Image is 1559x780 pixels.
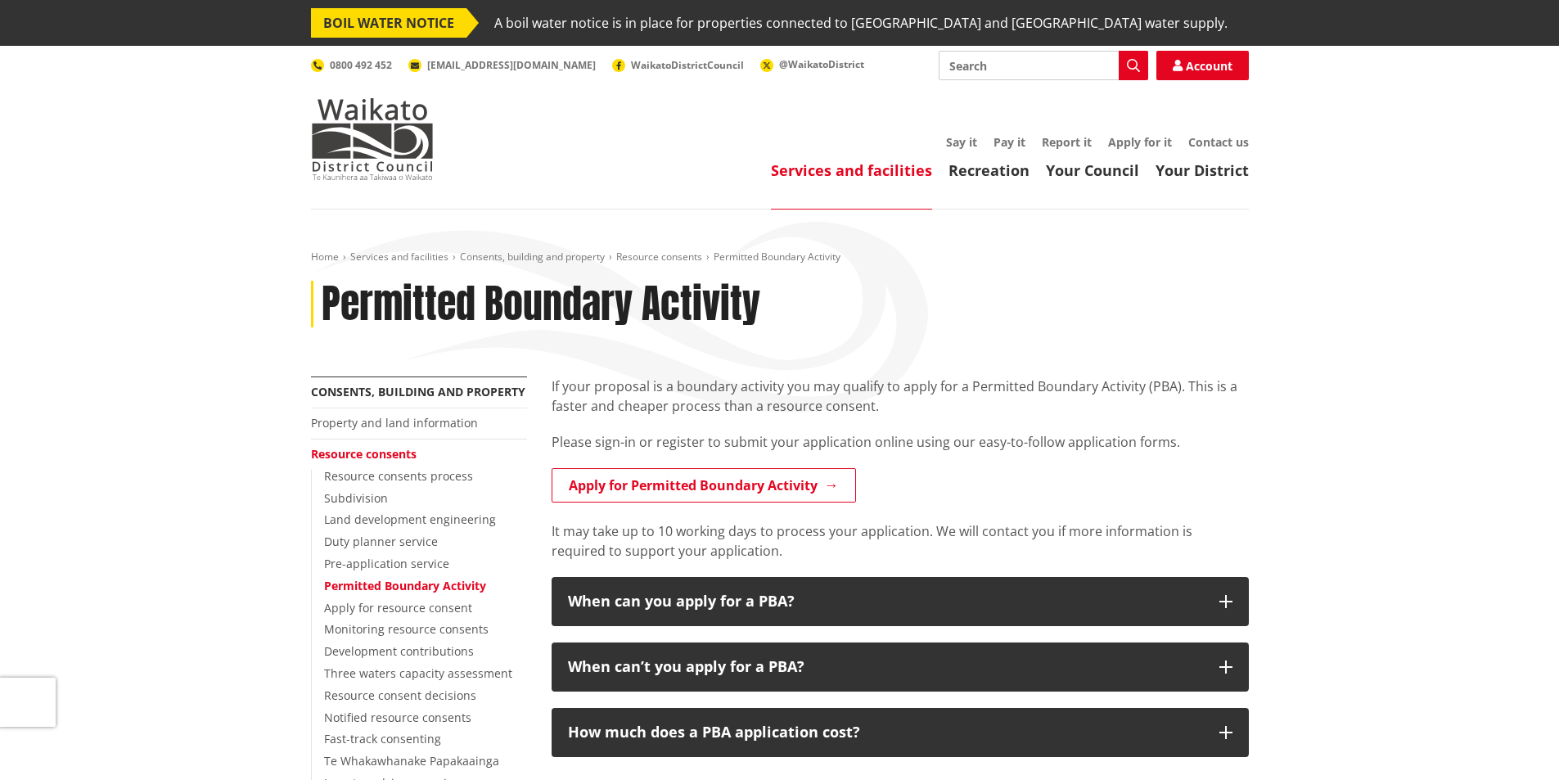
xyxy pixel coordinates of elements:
a: Say it [946,134,977,150]
a: Development contributions [324,643,474,659]
button: When can’t you apply for a PBA? [552,642,1249,692]
span: @WaikatoDistrict [779,57,864,71]
span: [EMAIL_ADDRESS][DOMAIN_NAME] [427,58,596,72]
a: Apply for resource consent [324,600,472,615]
a: Notified resource consents [324,710,471,725]
a: Pre-application service [324,556,449,571]
button: How much does a PBA application cost? [552,708,1249,757]
span: WaikatoDistrictCouncil [631,58,744,72]
a: Services and facilities [350,250,448,264]
nav: breadcrumb [311,250,1249,264]
div: When can’t you apply for a PBA? [568,659,1203,675]
img: Waikato District Council - Te Kaunihera aa Takiwaa o Waikato [311,98,434,180]
div: When can you apply for a PBA? [568,593,1203,610]
a: 0800 492 452 [311,58,392,72]
a: Resource consents process [324,468,473,484]
a: Apply for it [1108,134,1172,150]
a: Pay it [994,134,1025,150]
a: Recreation [948,160,1030,180]
p: It may take up to 10 working days to process your application. We will contact you if more inform... [552,521,1249,561]
a: Permitted Boundary Activity [324,578,486,593]
a: Property and land information [311,415,478,431]
a: Consents, building and property [311,384,525,399]
span: 0800 492 452 [330,58,392,72]
a: Land development engineering [324,512,496,527]
a: Your Council [1046,160,1139,180]
a: Duty planner service [324,534,438,549]
span: Permitted Boundary Activity [714,250,840,264]
div: How much does a PBA application cost? [568,724,1203,741]
a: Resource consents [311,446,417,462]
a: Apply for Permitted Boundary Activity [552,468,856,503]
h1: Permitted Boundary Activity [322,281,760,328]
a: Home [311,250,339,264]
p: Please sign-in or register to submit your application online using our easy-to-follow application... [552,432,1249,452]
a: Consents, building and property [460,250,605,264]
a: Three waters capacity assessment [324,665,512,681]
button: When can you apply for a PBA? [552,577,1249,626]
a: @WaikatoDistrict [760,57,864,71]
input: Search input [939,51,1148,80]
a: Resource consents [616,250,702,264]
span: BOIL WATER NOTICE [311,8,466,38]
a: [EMAIL_ADDRESS][DOMAIN_NAME] [408,58,596,72]
a: Services and facilities [771,160,932,180]
a: Account [1156,51,1249,80]
a: Monitoring resource consents [324,621,489,637]
a: Subdivision [324,490,388,506]
p: If your proposal is a boundary activity you may qualify to apply for a Permitted Boundary Activit... [552,376,1249,416]
span: A boil water notice is in place for properties connected to [GEOGRAPHIC_DATA] and [GEOGRAPHIC_DAT... [494,8,1228,38]
a: Report it [1042,134,1092,150]
a: Fast-track consenting [324,731,441,746]
a: WaikatoDistrictCouncil [612,58,744,72]
a: Your District [1156,160,1249,180]
a: Te Whakawhanake Papakaainga [324,753,499,769]
a: Contact us [1188,134,1249,150]
a: Resource consent decisions [324,688,476,703]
